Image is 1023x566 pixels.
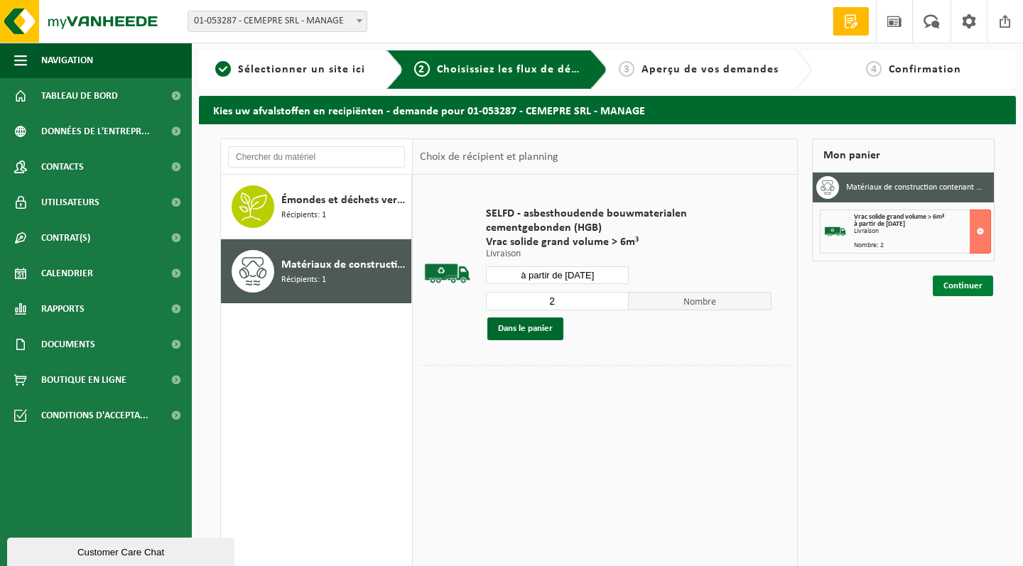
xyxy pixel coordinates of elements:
[215,61,231,77] span: 1
[414,61,430,77] span: 2
[228,146,405,168] input: Chercher du matériel
[221,239,412,303] button: Matériaux de construction contenant de l'amiante lié au ciment (non friable) Récipients: 1
[487,317,563,340] button: Dans le panier
[933,276,993,296] a: Continuer
[281,192,408,209] span: Émondes et déchets verts Ø < 12 cm
[41,327,95,362] span: Documents
[41,114,150,149] span: Données de l'entrepr...
[619,61,634,77] span: 3
[889,64,961,75] span: Confirmation
[41,185,99,220] span: Utilisateurs
[281,209,326,222] span: Récipients: 1
[41,256,93,291] span: Calendrier
[238,64,365,75] span: Sélectionner un site ici
[7,535,237,566] iframe: chat widget
[854,242,991,249] div: Nombre: 2
[188,11,367,32] span: 01-053287 - CEMEPRE SRL - MANAGE
[854,228,991,235] div: Livraison
[199,96,1016,124] h2: Kies uw afvalstoffen en recipiënten - demande pour 01-053287 - CEMEPRE SRL - MANAGE
[41,291,85,327] span: Rapports
[206,61,375,78] a: 1Sélectionner un site ici
[866,61,882,77] span: 4
[486,207,772,235] span: SELFD - asbesthoudende bouwmaterialen cementgebonden (HGB)
[846,176,984,199] h3: Matériaux de construction contenant de l'amiante lié au ciment (non friable)
[642,64,779,75] span: Aperçu de vos demandes
[281,256,408,273] span: Matériaux de construction contenant de l'amiante lié au ciment (non friable)
[41,78,118,114] span: Tableau de bord
[486,266,629,284] input: Sélectionnez date
[41,362,126,398] span: Boutique en ligne
[854,220,905,228] strong: à partir de [DATE]
[188,11,367,31] span: 01-053287 - CEMEPRE SRL - MANAGE
[41,220,90,256] span: Contrat(s)
[437,64,673,75] span: Choisissiez les flux de déchets et récipients
[221,175,412,239] button: Émondes et déchets verts Ø < 12 cm Récipients: 1
[486,235,772,249] span: Vrac solide grand volume > 6m³
[41,43,93,78] span: Navigation
[413,139,565,175] div: Choix de récipient et planning
[281,273,326,287] span: Récipients: 1
[486,249,772,259] p: Livraison
[41,398,148,433] span: Conditions d'accepta...
[854,213,944,221] span: Vrac solide grand volume > 6m³
[629,292,772,310] span: Nombre
[41,149,84,185] span: Contacts
[812,138,995,173] div: Mon panier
